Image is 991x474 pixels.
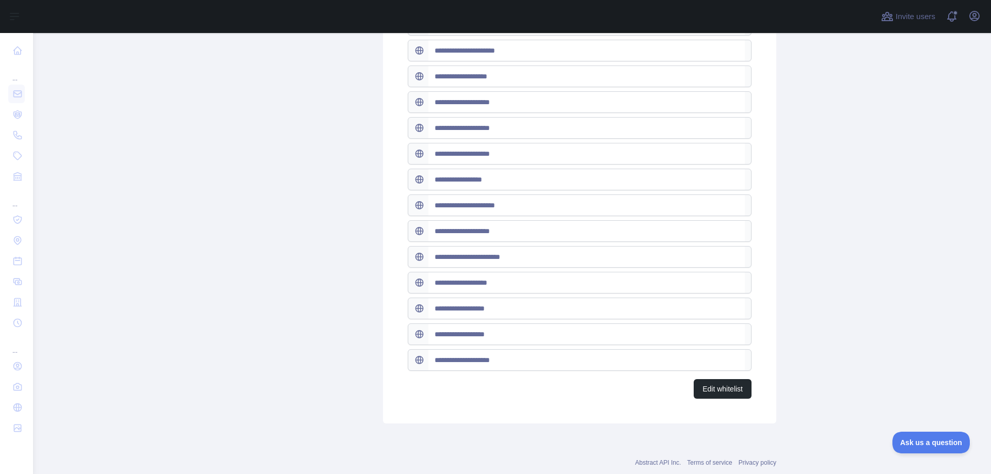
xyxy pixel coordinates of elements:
[635,459,681,466] a: Abstract API Inc.
[896,11,935,23] span: Invite users
[8,62,25,83] div: ...
[739,459,776,466] a: Privacy policy
[687,459,732,466] a: Terms of service
[8,188,25,208] div: ...
[8,334,25,355] div: ...
[892,432,970,453] iframe: Toggle Customer Support
[694,379,752,399] button: Edit whitelist
[879,8,937,25] button: Invite users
